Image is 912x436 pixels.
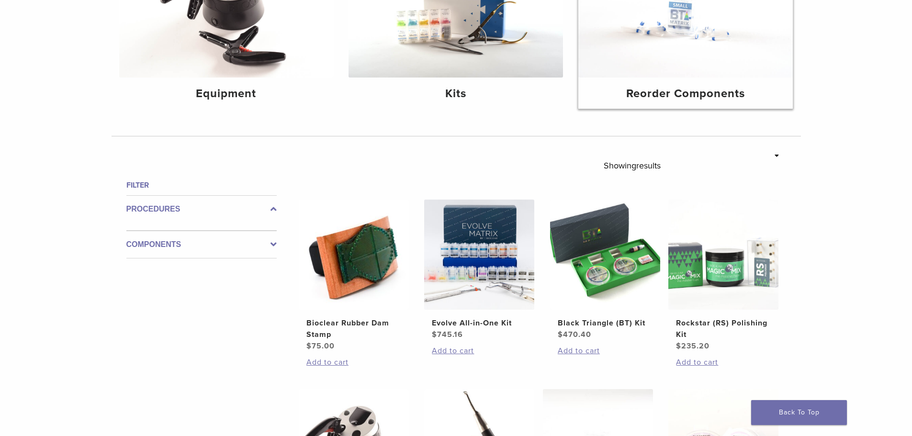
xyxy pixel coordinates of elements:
[676,341,681,351] span: $
[550,200,660,310] img: Black Triangle (BT) Kit
[558,330,591,339] bdi: 470.40
[306,341,335,351] bdi: 75.00
[432,317,527,329] h2: Evolve All-in-One Kit
[432,330,437,339] span: $
[424,200,534,310] img: Evolve All-in-One Kit
[558,330,563,339] span: $
[751,400,847,425] a: Back To Top
[306,317,401,340] h2: Bioclear Rubber Dam Stamp
[432,330,463,339] bdi: 745.16
[299,200,409,310] img: Bioclear Rubber Dam Stamp
[558,317,653,329] h2: Black Triangle (BT) Kit
[306,357,401,368] a: Add to cart: “Bioclear Rubber Dam Stamp”
[306,341,312,351] span: $
[298,200,410,352] a: Bioclear Rubber Dam StampBioclear Rubber Dam Stamp $75.00
[126,239,277,250] label: Components
[676,357,771,368] a: Add to cart: “Rockstar (RS) Polishing Kit”
[586,85,785,102] h4: Reorder Components
[668,200,779,352] a: Rockstar (RS) Polishing KitRockstar (RS) Polishing Kit $235.20
[558,345,653,357] a: Add to cart: “Black Triangle (BT) Kit”
[432,345,527,357] a: Add to cart: “Evolve All-in-One Kit”
[126,179,277,191] h4: Filter
[676,341,709,351] bdi: 235.20
[604,156,661,176] p: Showing results
[424,200,535,340] a: Evolve All-in-One KitEvolve All-in-One Kit $745.16
[668,200,778,310] img: Rockstar (RS) Polishing Kit
[356,85,555,102] h4: Kits
[126,203,277,215] label: Procedures
[127,85,326,102] h4: Equipment
[676,317,771,340] h2: Rockstar (RS) Polishing Kit
[550,200,661,340] a: Black Triangle (BT) KitBlack Triangle (BT) Kit $470.40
